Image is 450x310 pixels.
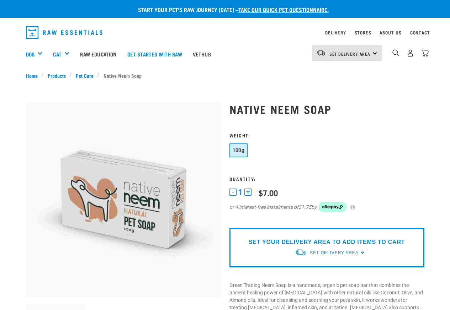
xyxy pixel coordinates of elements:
p: SET YOUR DELIVERY AREA TO ADD ITEMS TO CART [249,238,405,246]
a: Products [44,72,69,79]
span: $1.75 [298,203,311,211]
a: Vethub [187,40,216,68]
h3: Quantity: [229,176,424,181]
a: Home [26,72,42,79]
img: van-moving.png [295,249,306,256]
a: Dog [26,50,35,58]
button: + [244,189,252,196]
nav: breadcrumbs [26,72,424,79]
a: take our quick pet questionnaire. [238,8,329,11]
img: home-icon@2x.png [421,49,429,57]
img: Raw Essentials Logo [26,26,103,39]
button: 100g [229,143,248,157]
nav: dropdown navigation [20,23,430,42]
img: Afterpay [318,202,347,212]
span: Set Delivery Area [310,250,358,255]
a: Pet Care [72,72,97,79]
a: About Us [380,31,401,34]
a: Get started with Raw [122,40,187,68]
a: Contact [410,31,430,34]
img: user.png [407,49,414,57]
h3: Weight: [229,132,424,138]
img: van-moving.png [316,50,326,56]
div: $7.00 [259,188,278,197]
a: Raw Education [75,40,122,68]
button: - [229,189,237,196]
span: 1 [238,189,243,196]
a: Stores [355,31,371,34]
a: Delivery [325,31,346,34]
span: 100g [233,147,245,153]
a: Cat [53,50,61,58]
span: Set Delivery Area [329,53,371,55]
h1: Native Neem Soap [229,103,424,115]
img: home-icon-1@2x.png [392,49,399,56]
div: or 4 interest-free instalments of by [229,202,424,212]
img: Organic neem pet soap bar 100g green trading [26,102,221,297]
